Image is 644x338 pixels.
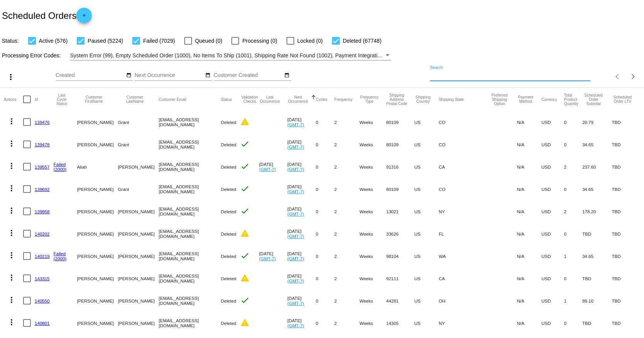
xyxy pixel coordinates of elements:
[334,97,352,102] button: Change sorting for Frequency
[7,318,16,327] mat-icon: more_vert
[414,111,438,133] mat-cell: US
[612,223,640,245] mat-cell: TBD
[612,156,640,178] mat-cell: TBD
[359,133,386,156] mat-cell: Weeks
[541,133,564,156] mat-cell: USD
[159,133,221,156] mat-cell: [EMAIL_ADDRESS][DOMAIN_NAME]
[564,200,582,223] mat-cell: 2
[414,289,438,312] mat-cell: US
[439,178,489,200] mat-cell: CO
[439,267,489,289] mat-cell: CA
[564,111,582,133] mat-cell: 0
[297,36,323,45] span: Locked (0)
[287,200,316,223] mat-cell: [DATE]
[541,178,564,200] mat-cell: USD
[386,133,414,156] mat-cell: 80109
[612,178,640,200] mat-cell: TBD
[7,251,16,260] mat-icon: more_vert
[612,133,640,156] mat-cell: TBD
[359,289,386,312] mat-cell: Weeks
[439,245,489,267] mat-cell: WA
[7,184,16,193] mat-icon: more_vert
[7,139,16,148] mat-icon: more_vert
[7,117,16,126] mat-icon: more_vert
[517,95,534,104] button: Change sorting for PaymentMethod.Type
[287,95,309,104] button: Change sorting for NextOccurrenceUtc
[287,223,316,245] mat-cell: [DATE]
[287,133,316,156] mat-cell: [DATE]
[316,312,334,334] mat-cell: 0
[7,206,16,215] mat-icon: more_vert
[414,223,438,245] mat-cell: US
[582,156,612,178] mat-cell: 237.60
[612,289,640,312] mat-cell: TBD
[386,312,414,334] mat-cell: 14305
[118,178,159,200] mat-cell: Grant
[56,72,125,79] input: Created
[612,245,640,267] mat-cell: TBD
[221,142,236,147] span: Deleted
[541,156,564,178] mat-cell: USD
[316,267,334,289] mat-cell: 0
[414,267,438,289] mat-cell: US
[259,245,287,267] mat-cell: [DATE]
[6,72,15,82] mat-icon: more_vert
[359,95,379,104] button: Change sorting for FrequencyType
[7,273,16,282] mat-icon: more_vert
[118,267,159,289] mat-cell: [PERSON_NAME]
[240,296,250,305] mat-icon: check
[439,289,489,312] mat-cell: OH
[77,245,118,267] mat-cell: [PERSON_NAME]
[242,36,277,45] span: Processing (0)
[35,254,50,259] a: 140219
[343,36,381,45] span: Deleted (67748)
[118,111,159,133] mat-cell: Grant
[35,97,38,102] button: Change sorting for Id
[240,184,250,193] mat-icon: check
[334,267,359,289] mat-cell: 2
[287,122,304,127] a: (GMT-7)
[159,245,221,267] mat-cell: [EMAIL_ADDRESS][DOMAIN_NAME]
[439,97,464,102] button: Change sorting for ShippingState
[240,117,250,126] mat-icon: warning
[439,312,489,334] mat-cell: NY
[439,133,489,156] mat-cell: CO
[359,178,386,200] mat-cell: Weeks
[334,245,359,267] mat-cell: 2
[159,267,221,289] mat-cell: [EMAIL_ADDRESS][DOMAIN_NAME]
[7,228,16,238] mat-icon: more_vert
[287,278,304,283] a: (GMT-7)
[564,88,582,111] mat-header-cell: Total Product Quantity
[612,111,640,133] mat-cell: TBD
[517,200,541,223] mat-cell: N/A
[287,144,304,149] a: (GMT-7)
[54,251,66,256] a: Failed
[118,245,159,267] mat-cell: [PERSON_NAME]
[287,178,316,200] mat-cell: [DATE]
[582,111,612,133] mat-cell: 20.79
[414,95,432,104] button: Change sorting for ShippingCountry
[54,256,67,261] a: (2000)
[386,156,414,178] mat-cell: 91316
[517,245,541,267] mat-cell: N/A
[386,200,414,223] mat-cell: 13021
[439,200,489,223] mat-cell: NY
[284,72,290,79] mat-icon: date_range
[259,156,287,178] mat-cell: [DATE]
[610,69,625,84] button: Previous page
[564,223,582,245] mat-cell: 0
[240,251,250,260] mat-icon: check
[359,267,386,289] mat-cell: Weeks
[564,133,582,156] mat-cell: 0
[541,97,557,102] button: Change sorting for CurrencyIso
[564,289,582,312] mat-cell: 1
[582,223,612,245] mat-cell: TBD
[582,178,612,200] mat-cell: 34.65
[54,93,70,106] button: Change sorting for LastProcessingCycleId
[430,72,590,79] input: Search
[135,72,204,79] input: Next Occurrence
[54,167,67,172] a: (2000)
[564,156,582,178] mat-cell: 2
[159,97,186,102] button: Change sorting for CustomerEmail
[334,133,359,156] mat-cell: 2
